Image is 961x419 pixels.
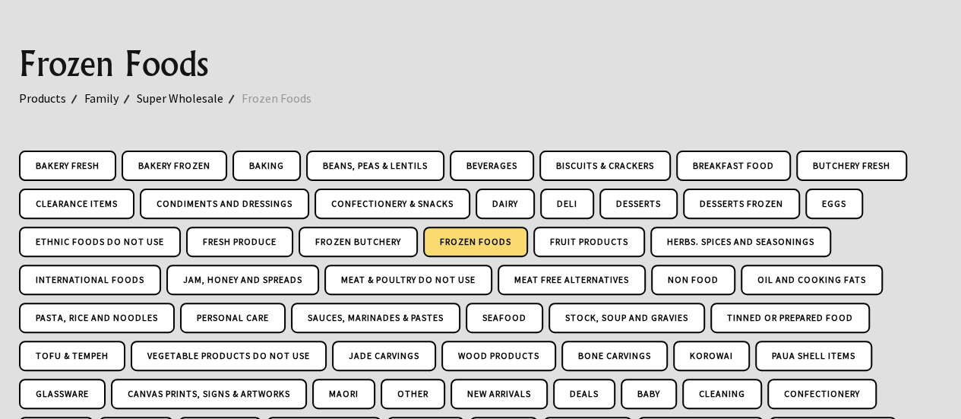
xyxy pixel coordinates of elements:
a: New Arrivals [450,379,548,409]
a: Deli [540,189,594,219]
a: Other [381,379,445,409]
a: Frozen Butchery [299,227,418,257]
a: International Foods [19,265,161,295]
a: Deals [553,379,615,409]
a: Baking [232,151,301,181]
a: Confectionery [767,379,877,409]
a: Baby [621,379,677,409]
a: Oil and Cooking Fats [741,265,883,295]
a: Cleaning [682,379,762,409]
a: Canvas Prints, Signs & Artworks [111,379,307,409]
a: Frozen Foods [242,88,330,108]
a: Meat Free Alternatives [498,265,646,295]
a: Dairy [476,189,535,219]
a: Herbs. Spices and Seasonings [650,227,831,257]
a: Paua Shell Items [755,341,872,371]
h1: Frozen Foods [19,46,943,82]
a: Wood Products [441,341,556,371]
a: Meat & Poultry DO NOT USE [324,265,492,295]
a: Products [19,88,84,108]
a: Tofu & Tempeh [19,341,125,371]
a: Desserts [599,189,678,219]
a: Frozen Foods [423,227,528,257]
a: Seafood [466,303,543,333]
a: Bakery Frozen [122,151,227,181]
a: Tinned or Prepared Food [710,303,870,333]
a: Biscuits & Crackers [539,151,671,181]
a: Pasta, Rice and Noodles [19,303,175,333]
a: Confectionery & Snacks [315,189,470,219]
a: Jade Carvings [332,341,436,371]
a: Bakery Fresh [19,151,116,181]
a: Ethnic Foods DO NOT USE [19,227,181,257]
a: Family [84,88,137,108]
a: Eggs [805,189,863,219]
a: Desserts Frozen [683,189,800,219]
a: Fruit Products [533,227,645,257]
a: Super Wholesale [137,88,242,108]
a: Stock, Soup and Gravies [548,303,705,333]
a: Jam, Honey and Spreads [166,265,319,295]
a: Beans, Peas & Lentils [306,151,444,181]
a: Butchery Fresh [796,151,907,181]
a: Personal Care [180,303,286,333]
a: Condiments and Dressings [140,189,309,219]
a: Vegetable Products DO NOT USE [131,341,327,371]
a: Clearance Items [19,189,134,219]
a: Sauces, Marinades & Pastes [291,303,460,333]
a: Korowai [673,341,750,371]
a: Non Food [651,265,735,295]
a: Beverages [450,151,534,181]
a: Bone Carvings [561,341,668,371]
a: Breakfast Food [676,151,791,181]
a: Maori [312,379,375,409]
a: Fresh Produce [186,227,293,257]
a: Glassware [19,379,106,409]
